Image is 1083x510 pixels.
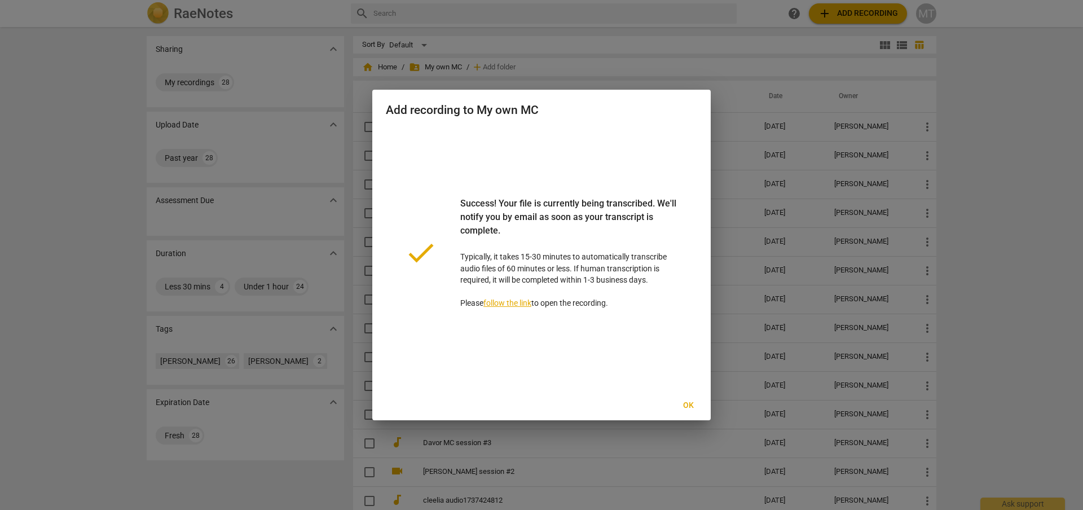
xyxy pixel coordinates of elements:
[404,236,438,270] span: done
[386,103,697,117] h2: Add recording to My own MC
[460,197,679,251] div: Success! Your file is currently being transcribed. We'll notify you by email as soon as your tran...
[670,395,706,416] button: Ok
[483,298,531,307] a: follow the link
[460,197,679,309] p: Typically, it takes 15-30 minutes to automatically transcribe audio files of 60 minutes or less. ...
[679,400,697,411] span: Ok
